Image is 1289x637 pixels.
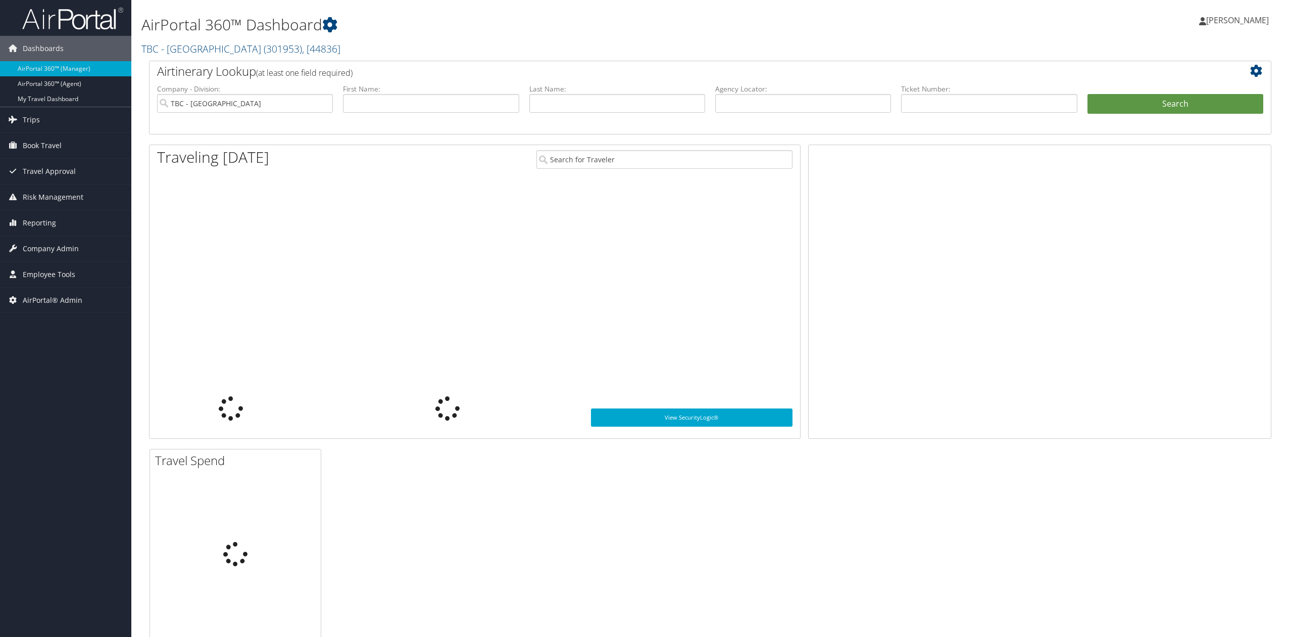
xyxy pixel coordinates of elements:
[302,42,340,56] span: , [ 44836 ]
[23,262,75,287] span: Employee Tools
[536,150,792,169] input: Search for Traveler
[343,84,519,94] label: First Name:
[141,42,340,56] a: TBC - [GEOGRAPHIC_DATA]
[23,185,83,210] span: Risk Management
[23,133,62,158] span: Book Travel
[1206,15,1269,26] span: [PERSON_NAME]
[157,63,1170,80] h2: Airtinerary Lookup
[256,67,353,78] span: (at least one field required)
[529,84,705,94] label: Last Name:
[157,147,269,168] h1: Traveling [DATE]
[23,236,79,261] span: Company Admin
[23,159,76,184] span: Travel Approval
[1087,94,1263,114] button: Search
[141,14,900,35] h1: AirPortal 360™ Dashboard
[23,210,56,236] span: Reporting
[22,7,123,30] img: airportal-logo.png
[155,452,321,469] h2: Travel Spend
[591,408,792,427] a: View SecurityLogic®
[715,84,891,94] label: Agency Locator:
[1199,5,1279,35] a: [PERSON_NAME]
[901,84,1077,94] label: Ticket Number:
[23,288,82,313] span: AirPortal® Admin
[23,107,40,132] span: Trips
[157,84,333,94] label: Company - Division:
[264,42,302,56] span: ( 301953 )
[23,36,64,61] span: Dashboards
